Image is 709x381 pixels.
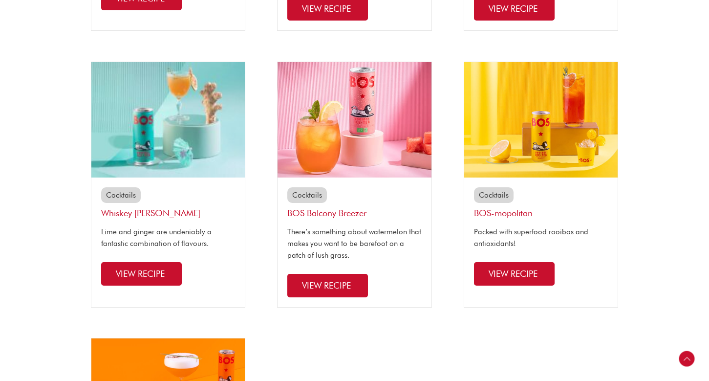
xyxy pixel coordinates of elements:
a: Read more about Whiskey Ginger Fling [101,262,182,286]
span: View Recipe [489,3,537,14]
a: Read more about BOS Balcony Breezer [287,274,368,297]
p: Lime and ginger are undeniably a fantastic combination of flavours. [101,226,236,249]
p: Packed with superfood rooibos and antioxidants! [474,226,608,249]
span: View Recipe [489,269,537,279]
p: There’s something about watermelon that makes you want to be barefoot on a patch of lush grass. [287,226,422,261]
a: BOS Balcony Breezer [287,208,366,218]
a: BOS-mopolitan [474,208,533,218]
a: Cocktails [292,191,322,200]
span: View Recipe [116,269,165,279]
img: Bos Lemon [464,62,618,178]
a: Cocktails [106,191,136,200]
a: Cocktails [479,191,509,200]
a: Whiskey [PERSON_NAME] [101,208,200,218]
img: WM-copy-1-1 [278,62,431,178]
span: View Recipe [302,280,351,291]
a: Read more about BOS-mopolitan [474,262,555,286]
span: View Recipe [302,3,351,14]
